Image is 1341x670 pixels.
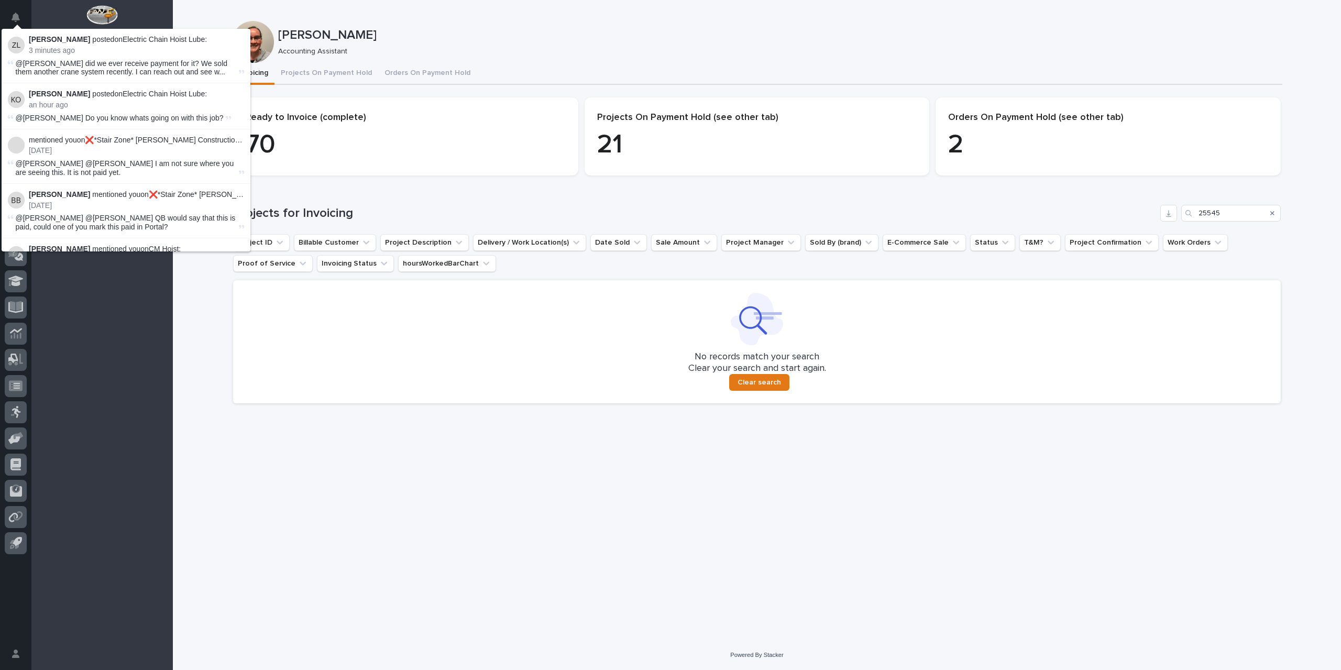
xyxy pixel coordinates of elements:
p: 70 [246,129,566,161]
button: Project ID [233,234,290,251]
button: hoursWorkedBarChart [398,255,496,272]
img: Workspace Logo [86,5,117,25]
p: 3 minutes ago [29,46,244,55]
strong: [PERSON_NAME] [29,245,90,253]
strong: [PERSON_NAME] [29,190,90,199]
p: [DATE] [29,201,244,210]
button: Invoicing Status [317,255,394,272]
p: Clear your search and start again. [688,363,826,375]
p: 21 [597,129,917,161]
button: Delivery / Work Location(s) [473,234,586,251]
p: mentioned you on : [29,190,244,199]
button: Project Description [380,234,469,251]
button: Project Manager [721,234,801,251]
button: Project Confirmation [1065,234,1159,251]
p: Accounting Assistant [278,47,1274,56]
input: Search [1181,205,1281,222]
button: Sold By (brand) [805,234,878,251]
span: @[PERSON_NAME] @[PERSON_NAME] QB would say that this is paid, could one of you mark this paid in ... [16,214,236,231]
button: Projects On Payment Hold [274,63,378,85]
h1: Projects for Invoicing [233,206,1156,221]
img: Zac Lechlitner [8,37,25,53]
button: Orders On Payment Hold [378,63,477,85]
img: Ken Overmyer [8,91,25,108]
img: Caleb Oetjen [8,246,25,263]
p: posted on : [29,90,244,98]
img: Brian Bontrager [8,192,25,208]
p: [PERSON_NAME] [278,28,1278,43]
span: @[PERSON_NAME] @[PERSON_NAME] I am not sure where you are seeing this. It is not paid yet. [16,159,234,177]
strong: [PERSON_NAME] [29,90,90,98]
p: mentioned you on : [29,245,244,254]
strong: [PERSON_NAME] [29,35,90,43]
span: Clear search [738,378,781,387]
button: T&M? [1019,234,1061,251]
button: Sale Amount [651,234,717,251]
button: Notifications [5,6,27,28]
p: 2 [948,129,1268,161]
p: No records match your search [246,352,1268,363]
button: Status [970,234,1015,251]
button: Clear search [729,374,789,391]
p: Ready to Invoice (complete) [246,112,566,124]
span: @[PERSON_NAME] did we ever receive payment for it? We sold them another crane system recently. I ... [16,59,237,77]
button: Billable Customer [294,234,376,251]
div: Notifications [13,13,27,29]
a: Electric Chain Hoist Lube [123,35,205,43]
button: Proof of Service [233,255,313,272]
a: ❌*Stair Zone* [PERSON_NAME] Construction - Jobsite - Stair A [149,190,360,199]
button: Invoicing [232,63,274,85]
button: Work Orders [1163,234,1228,251]
p: mentioned you on : [29,136,244,145]
a: ❌*Stair Zone* [PERSON_NAME] Construction - Jobsite - Stair A [85,136,296,144]
a: CM Hoist [149,245,179,253]
span: @[PERSON_NAME] Do you know whats going on with this job? [16,114,224,122]
p: an hour ago [29,101,244,109]
p: [DATE] [29,146,244,155]
button: Date Sold [590,234,647,251]
a: Electric Chain Hoist Lube [123,90,205,98]
p: Orders On Payment Hold (see other tab) [948,112,1268,124]
p: posted on : [29,35,244,44]
p: Projects On Payment Hold (see other tab) [597,112,917,124]
a: Powered By Stacker [730,652,783,658]
button: E-Commerce Sale [883,234,966,251]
